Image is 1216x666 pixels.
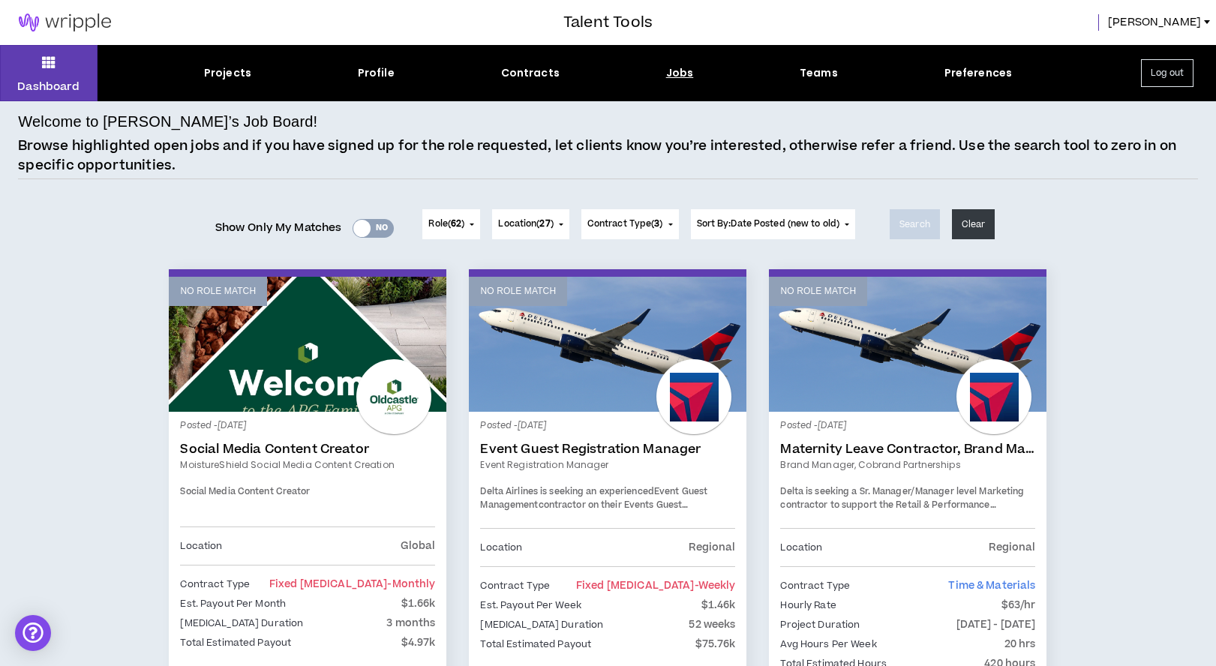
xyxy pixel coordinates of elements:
[180,634,291,651] p: Total Estimated Payout
[654,217,659,230] span: 3
[169,277,446,412] a: No Role Match
[387,577,435,592] span: - monthly
[480,616,603,633] p: [MEDICAL_DATA] Duration
[691,209,856,239] button: Sort By:Date Posted (new to old)
[780,636,876,652] p: Avg Hours Per Week
[480,419,735,433] p: Posted - [DATE]
[780,577,850,594] p: Contract Type
[695,636,736,652] p: $75.76k
[780,442,1035,457] a: Maternity Leave Contractor, Brand Marketing Manager (Cobrand Partnerships)
[180,595,286,612] p: Est. Payout Per Month
[563,11,653,34] h3: Talent Tools
[501,65,560,81] div: Contracts
[780,485,1025,538] span: Delta is seeking a Sr. Manager/Manager level Marketing contractor to support the Retail & Perform...
[800,65,838,81] div: Teams
[386,615,435,631] p: 3 months
[780,284,856,298] p: No Role Match
[180,485,310,498] span: Social Media Content Creator
[689,616,735,633] p: 52 weeks
[422,209,480,239] button: Role(62)
[480,485,707,511] strong: Event Guest Management
[480,485,653,498] span: Delta Airlines is seeking an experienced
[215,217,342,239] span: Show Only My Matches
[689,539,735,556] p: Regional
[576,578,736,593] span: Fixed [MEDICAL_DATA]
[952,209,995,239] button: Clear
[180,615,303,631] p: [MEDICAL_DATA] Duration
[428,217,464,231] span: Role ( )
[180,576,250,592] p: Contract Type
[780,597,836,613] p: Hourly Rate
[701,597,736,613] p: $1.46k
[989,539,1035,556] p: Regional
[480,577,550,594] p: Contract Type
[204,65,251,81] div: Projects
[180,442,435,457] a: Social Media Content Creator
[948,578,1035,593] span: Time & Materials
[1001,597,1036,613] p: $63/hr
[780,458,1035,472] a: Brand Manager, Cobrand Partnerships
[480,636,591,652] p: Total Estimated Payout
[581,209,679,239] button: Contract Type(3)
[269,577,436,592] span: Fixed [MEDICAL_DATA]
[697,217,840,230] span: Sort By: Date Posted (new to old)
[18,136,1197,175] p: Browse highlighted open jobs and if you have signed up for the role requested, let clients know y...
[890,209,940,239] button: Search
[480,597,581,613] p: Est. Payout Per Week
[780,539,822,556] p: Location
[480,442,735,457] a: Event Guest Registration Manager
[480,539,522,556] p: Location
[480,284,556,298] p: No Role Match
[480,458,735,472] a: Event Registration Manager
[944,65,1013,81] div: Preferences
[695,578,736,593] span: - weekly
[956,616,1036,633] p: [DATE] - [DATE]
[17,79,80,94] p: Dashboard
[180,538,222,554] p: Location
[401,595,436,612] p: $1.66k
[780,419,1035,433] p: Posted - [DATE]
[401,538,436,554] p: Global
[1004,636,1036,652] p: 20 hrs
[492,209,569,239] button: Location(27)
[401,634,436,651] p: $4.97k
[15,615,51,651] div: Open Intercom Messenger
[18,110,317,133] h4: Welcome to [PERSON_NAME]’s Job Board!
[469,277,746,412] a: No Role Match
[587,217,663,231] span: Contract Type ( )
[539,217,550,230] span: 27
[180,419,435,433] p: Posted - [DATE]
[498,217,553,231] span: Location ( )
[180,458,435,472] a: MoistureShield Social Media Content Creation
[1141,59,1193,87] button: Log out
[480,499,723,564] span: contractor on their Events Guest Management team. This a 40hrs/week position with 2-3 days in the...
[780,616,860,633] p: Project Duration
[1108,14,1201,31] span: [PERSON_NAME]
[180,284,256,298] p: No Role Match
[769,277,1046,412] a: No Role Match
[451,217,461,230] span: 62
[358,65,395,81] div: Profile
